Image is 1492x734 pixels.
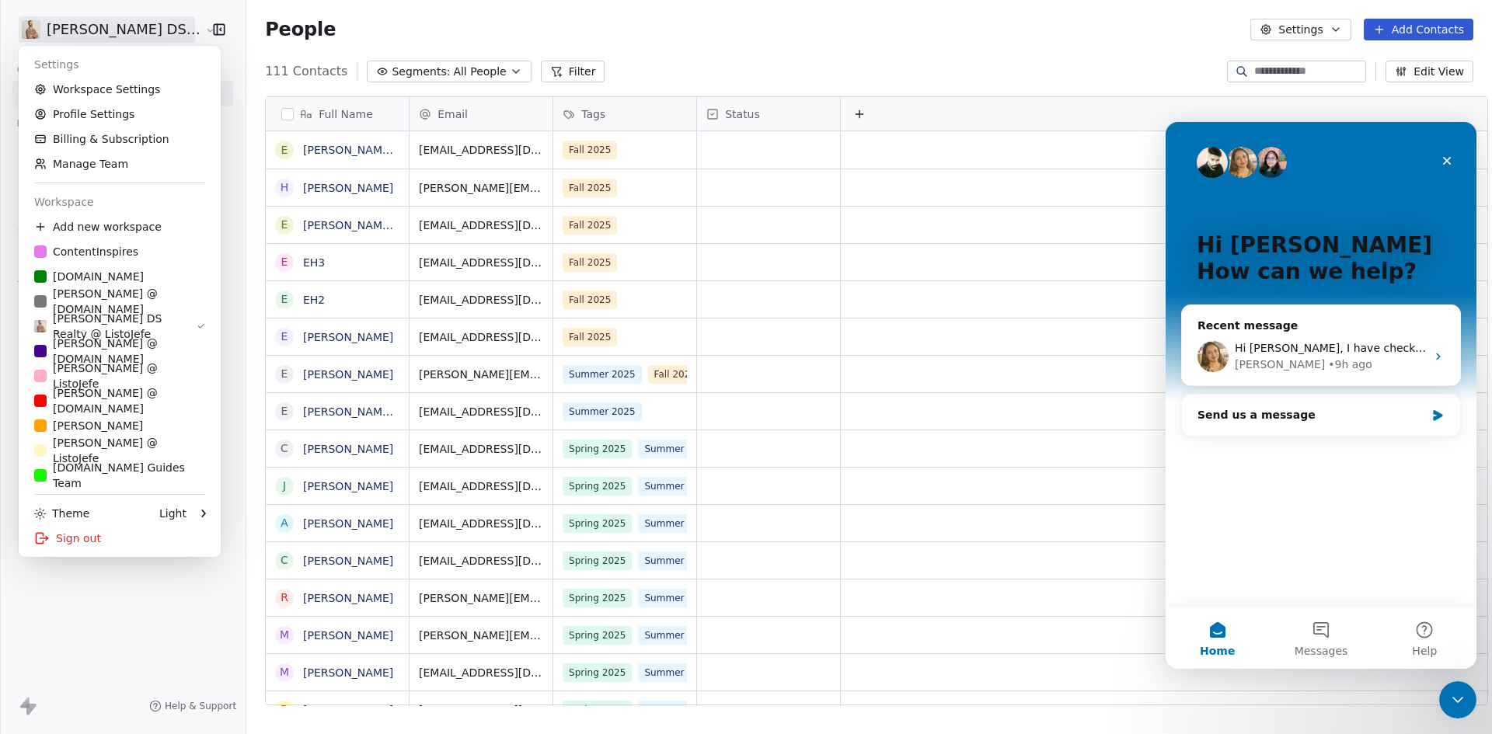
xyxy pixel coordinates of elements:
div: [PERSON_NAME] [69,235,159,251]
a: Billing & Subscription [25,127,214,151]
iframe: Intercom live chat [1439,681,1476,718]
div: Workspace [25,190,214,214]
div: Light [159,506,186,521]
div: [PERSON_NAME] @ [DOMAIN_NAME] [34,385,205,416]
img: Daniel%20Simpson%20Social%20Media%20Profile%20Picture%201080x1080%20Option%201.png [34,320,47,332]
div: ContentInspires [34,244,138,259]
div: [DOMAIN_NAME] Guides Team [34,460,205,491]
div: Theme [34,506,89,521]
button: Help [207,485,311,547]
div: Add new workspace [25,214,214,239]
div: [DOMAIN_NAME] [34,269,144,284]
div: Send us a message [32,285,260,301]
a: Workspace Settings [25,77,214,102]
span: Messages [129,524,183,534]
div: [PERSON_NAME] @ [DOMAIN_NAME] [34,336,205,367]
button: Messages [103,485,207,547]
div: Sign out [25,526,214,551]
div: [PERSON_NAME] [34,418,143,433]
div: [PERSON_NAME] @ ListoJefe [34,360,205,391]
div: [PERSON_NAME] @ ListoJefe [34,435,205,466]
a: Profile Settings [25,102,214,127]
div: • 9h ago [162,235,207,251]
span: Help [246,524,271,534]
iframe: Intercom live chat [1166,122,1476,669]
div: Send us a message [16,272,295,315]
div: [PERSON_NAME] @ [DOMAIN_NAME] [34,286,205,317]
span: Home [34,524,69,534]
a: Manage Team [25,151,214,176]
div: [PERSON_NAME] DS Realty @ ListoJefe [34,311,197,342]
div: Close [267,25,295,53]
div: Settings [25,52,214,77]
